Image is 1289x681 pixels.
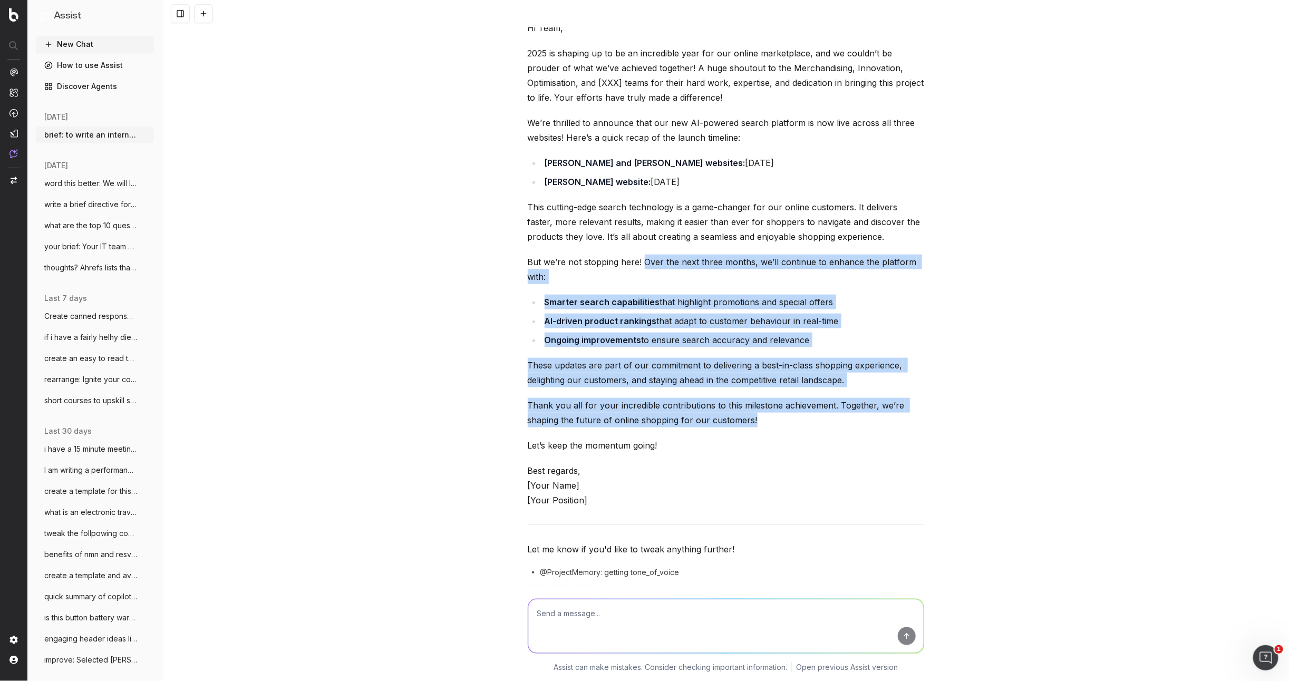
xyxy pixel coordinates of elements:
[36,525,154,542] button: tweak the follpowing content to reflect
[44,160,68,171] span: [DATE]
[44,591,137,602] span: quick summary of copilot create an agent
[9,109,18,118] img: Activation
[528,542,924,557] p: Let me know if you'd like to tweak anything further!
[44,655,137,665] span: improve: Selected [PERSON_NAME] stores a
[545,297,660,307] strong: Smarter search capabilities
[554,662,787,673] p: Assist can make mistakes. Consider checking important information.
[9,149,18,158] img: Assist
[44,395,137,406] span: short courses to upskill seo contnrt wri
[528,463,924,508] p: Best regards, [Your Name] [Your Position]
[36,462,154,479] button: I am writing a performance review and po
[528,255,924,284] p: But we’re not stopping here! Over the next three months, we’ll continue to enhance the platform w...
[545,158,745,168] strong: [PERSON_NAME] and [PERSON_NAME] websites:
[36,441,154,458] button: i have a 15 minute meeting with a petula
[9,68,18,76] img: Analytics
[36,609,154,626] button: is this button battery warning in line w
[36,392,154,409] button: short courses to upskill seo contnrt wri
[36,588,154,605] button: quick summary of copilot create an agent
[36,175,154,192] button: word this better: We will look at having
[9,88,18,97] img: Intelligence
[36,371,154,388] button: rearrange: Ignite your cooking potential
[44,220,137,231] span: what are the top 10 questions that shoul
[40,8,150,23] button: Assist
[796,662,898,673] a: Open previous Assist version
[36,127,154,143] button: brief: to write an internal comms update
[528,358,924,387] p: These updates are part of our commitment to delivering a best-in-class shopping experience, delig...
[44,507,137,518] span: what is an electronic travel authority E
[36,651,154,668] button: improve: Selected [PERSON_NAME] stores a
[44,528,137,539] span: tweak the follpowing content to reflect
[44,178,137,189] span: word this better: We will look at having
[44,130,137,140] span: brief: to write an internal comms update
[36,630,154,647] button: engaging header ideas like this: Discove
[36,259,154,276] button: thoughts? Ahrefs lists that all non-bran
[36,546,154,563] button: benefits of nmn and resveratrol for 53 y
[44,262,137,273] span: thoughts? Ahrefs lists that all non-bran
[44,374,137,385] span: rearrange: Ignite your cooking potential
[44,293,87,304] span: last 7 days
[36,483,154,500] button: create a template for this header for ou
[44,199,137,210] span: write a brief directive for a staff memb
[36,78,154,95] a: Discover Agents
[44,549,137,560] span: benefits of nmn and resveratrol for 53 y
[44,426,92,436] span: last 30 days
[11,177,17,184] img: Switch project
[36,567,154,584] button: create a template and average character
[44,444,137,454] span: i have a 15 minute meeting with a petula
[44,112,68,122] span: [DATE]
[541,155,924,170] li: [DATE]
[541,314,924,328] li: that adapt to customer behaviour in real-time
[36,350,154,367] button: create an easy to read table that outlin
[36,308,154,325] button: Create canned response to customers/stor
[36,217,154,234] button: what are the top 10 questions that shoul
[44,465,137,475] span: I am writing a performance review and po
[44,332,137,343] span: if i have a fairly helhy diet is one act
[36,57,154,74] a: How to use Assist
[9,129,18,138] img: Studio
[44,634,137,644] span: engaging header ideas like this: Discove
[9,8,18,22] img: Botify logo
[36,504,154,521] button: what is an electronic travel authority E
[44,241,137,252] span: your brief: Your IT team have limited ce
[528,115,924,145] p: We’re thrilled to announce that our new AI-powered search platform is now live across all three w...
[44,353,137,364] span: create an easy to read table that outlin
[545,335,642,345] strong: Ongoing improvements
[1275,645,1283,654] span: 1
[528,200,924,244] p: This cutting-edge search technology is a game-changer for our online customers. It delivers faste...
[545,177,651,187] strong: [PERSON_NAME] website:
[36,196,154,213] button: write a brief directive for a staff memb
[36,36,154,53] button: New Chat
[1253,645,1278,670] iframe: Intercom live chat
[9,656,18,664] img: My account
[54,8,81,23] h1: Assist
[9,636,18,644] img: Setting
[541,333,924,347] li: to ensure search accuracy and relevance
[528,46,924,105] p: 2025 is shaping up to be an incredible year for our online marketplace, and we couldn’t be proude...
[44,486,137,497] span: create a template for this header for ou
[44,311,137,322] span: Create canned response to customers/stor
[44,570,137,581] span: create a template and average character
[540,567,680,578] span: @ProjectMemory: getting tone_of_voice
[545,316,657,326] strong: AI-driven product rankings
[36,329,154,346] button: if i have a fairly helhy diet is one act
[528,438,924,453] p: Let’s keep the momentum going!
[40,11,50,21] img: Assist
[528,398,924,427] p: Thank you all for your incredible contributions to this milestone achievement. Together, we’re sh...
[541,174,924,189] li: [DATE]
[36,238,154,255] button: your brief: Your IT team have limited ce
[541,295,924,309] li: that highlight promotions and special offers
[44,612,137,623] span: is this button battery warning in line w
[528,21,924,35] p: Hi Team,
